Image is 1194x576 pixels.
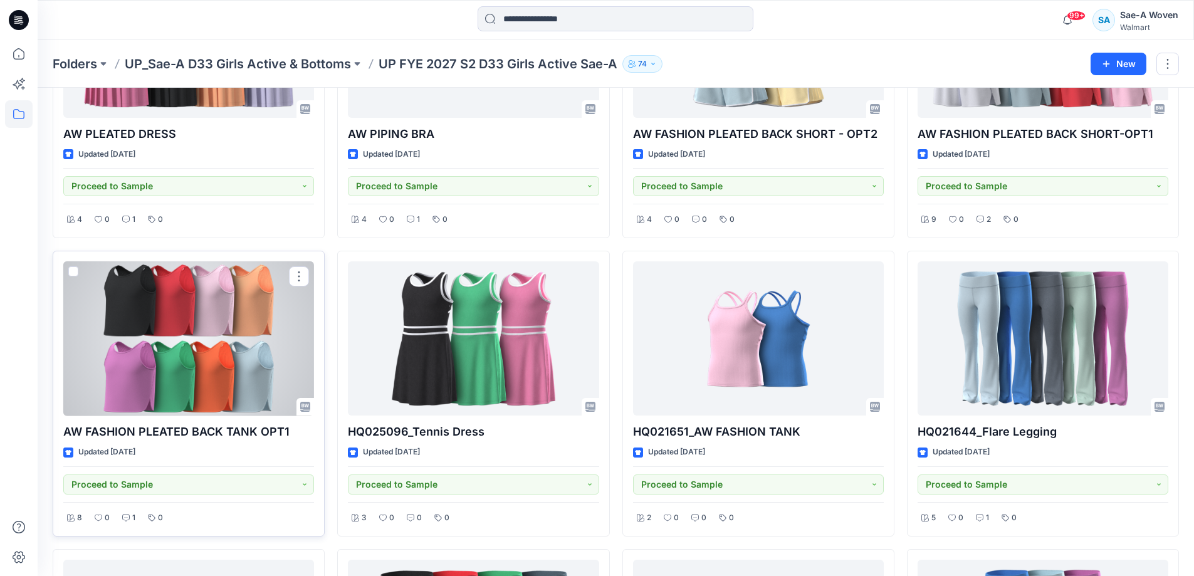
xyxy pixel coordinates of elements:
p: 0 [701,511,706,525]
p: 0 [158,511,163,525]
p: AW FASHION PLEATED BACK SHORT - OPT2 [633,125,884,143]
button: New [1091,53,1146,75]
p: 4 [77,213,82,226]
span: 99+ [1067,11,1086,21]
p: Updated [DATE] [648,446,705,459]
p: Updated [DATE] [363,446,420,459]
p: 1 [986,511,989,525]
p: 4 [362,213,367,226]
p: 2 [987,213,991,226]
p: 0 [389,213,394,226]
a: HQ021644_Flare Legging [918,261,1168,416]
a: Folders [53,55,97,73]
p: 8 [77,511,82,525]
a: HQ025096_Tennis Dress [348,261,599,416]
p: 0 [1013,213,1019,226]
p: 0 [443,213,448,226]
p: Updated [DATE] [648,148,705,161]
p: 0 [958,511,963,525]
div: SA [1092,9,1115,31]
p: 0 [417,511,422,525]
p: Updated [DATE] [933,148,990,161]
p: HQ021644_Flare Legging [918,423,1168,441]
p: Updated [DATE] [78,148,135,161]
p: 0 [158,213,163,226]
p: 0 [444,511,449,525]
p: 5 [931,511,936,525]
p: 1 [132,511,135,525]
a: UP_Sae-A D33 Girls Active & Bottoms [125,55,351,73]
p: 0 [702,213,707,226]
p: 0 [674,213,679,226]
p: 4 [647,213,652,226]
p: AW FASHION PLEATED BACK SHORT-OPT1 [918,125,1168,143]
p: Updated [DATE] [363,148,420,161]
p: 0 [105,511,110,525]
p: UP FYE 2027 S2 D33 Girls Active Sae-A [379,55,617,73]
p: AW PLEATED DRESS [63,125,314,143]
p: Updated [DATE] [78,446,135,459]
p: 1 [417,213,420,226]
div: Walmart [1120,23,1178,32]
p: 0 [1012,511,1017,525]
button: 74 [622,55,662,73]
p: AW FASHION PLEATED BACK TANK OPT1 [63,423,314,441]
p: 9 [931,213,936,226]
p: 0 [730,213,735,226]
p: 1 [132,213,135,226]
p: 0 [105,213,110,226]
p: HQ025096_Tennis Dress [348,423,599,441]
p: 0 [959,213,964,226]
p: 74 [638,57,647,71]
div: Sae-A Woven [1120,8,1178,23]
p: Updated [DATE] [933,446,990,459]
p: 0 [389,511,394,525]
p: 2 [647,511,651,525]
p: HQ021651_AW FASHION TANK [633,423,884,441]
a: HQ021651_AW FASHION TANK [633,261,884,416]
a: AW FASHION PLEATED BACK TANK OPT1 [63,261,314,416]
p: 3 [362,511,367,525]
p: 0 [674,511,679,525]
p: AW PIPING BRA [348,125,599,143]
p: 0 [729,511,734,525]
